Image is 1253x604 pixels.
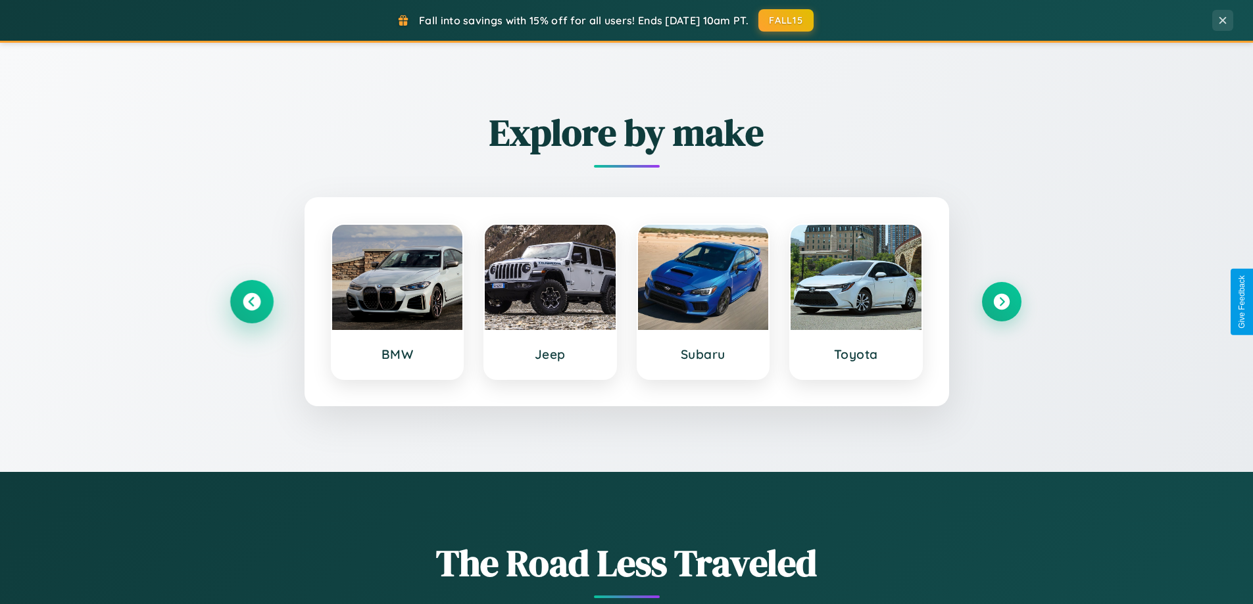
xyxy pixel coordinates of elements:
[651,346,756,362] h3: Subaru
[232,107,1021,158] h2: Explore by make
[758,9,814,32] button: FALL15
[1237,275,1246,329] div: Give Feedback
[419,14,749,27] span: Fall into savings with 15% off for all users! Ends [DATE] 10am PT.
[804,346,908,362] h3: Toyota
[498,346,602,362] h3: Jeep
[232,538,1021,588] h1: The Road Less Traveled
[345,346,450,362] h3: BMW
